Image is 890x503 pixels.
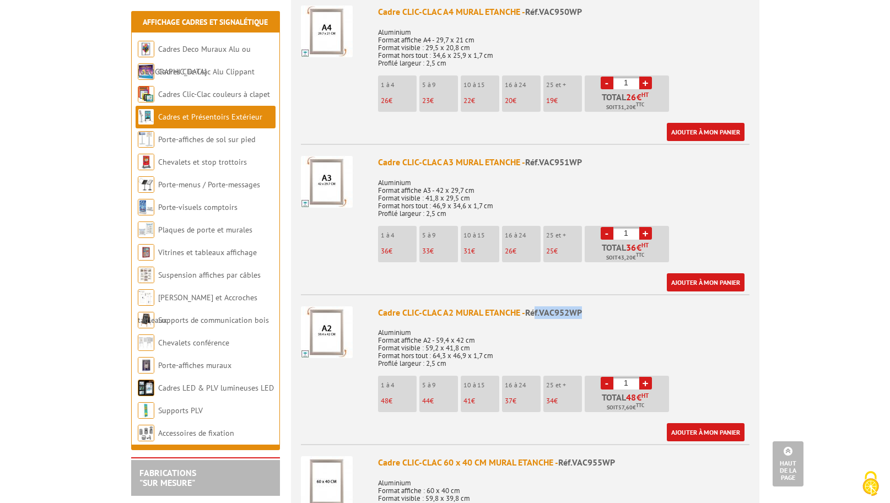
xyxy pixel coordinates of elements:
[158,112,262,122] a: Cadres et Présentoirs Extérieur
[301,6,353,57] img: Cadre CLIC-CLAC A4 MURAL ETANCHE
[546,231,582,239] p: 25 et +
[378,171,749,218] p: Aluminium Format affiche A3 - 42 x 29,7 cm Format visible : 41,8 x 29,5 cm Format hors tout : 46,...
[626,243,637,252] span: 36
[639,227,652,240] a: +
[505,381,541,389] p: 16 à 24
[138,131,154,148] img: Porte-affiches de sol sur pied
[138,267,154,283] img: Suspension affiches par câbles
[636,101,644,107] sup: TTC
[138,221,154,238] img: Plaques de porte et murales
[143,17,268,27] a: Affichage Cadres et Signalétique
[381,81,417,89] p: 1 à 4
[641,91,649,99] sup: HT
[463,231,499,239] p: 10 à 15
[422,381,458,389] p: 5 à 9
[138,154,154,170] img: Chevalets et stop trottoirs
[158,89,270,99] a: Cadres Clic-Clac couleurs à clapet
[422,247,458,255] p: €
[158,360,231,370] a: Porte-affiches muraux
[667,423,745,441] a: Ajouter à mon panier
[138,402,154,419] img: Supports PLV
[301,306,353,358] img: Cadre CLIC-CLAC A2 MURAL ETANCHE
[606,253,644,262] span: Soit €
[381,97,417,105] p: €
[525,6,582,17] span: Réf.VAC950WP
[505,231,541,239] p: 16 à 24
[587,393,669,412] p: Total
[158,225,252,235] a: Plaques de porte et murales
[667,123,745,141] a: Ajouter à mon panier
[422,231,458,239] p: 5 à 9
[546,81,582,89] p: 25 et +
[505,397,541,405] p: €
[158,428,234,438] a: Accessoires de fixation
[773,441,803,486] a: Haut de la page
[422,246,430,256] span: 33
[138,293,257,325] a: [PERSON_NAME] et Accroches tableaux
[639,377,652,390] a: +
[138,425,154,441] img: Accessoires de fixation
[378,156,749,169] div: Cadre CLIC-CLAC A3 MURAL ETANCHE -
[601,227,613,240] a: -
[138,244,154,261] img: Vitrines et tableaux affichage
[607,403,644,412] span: Soit €
[587,93,669,112] p: Total
[422,397,458,405] p: €
[158,157,247,167] a: Chevalets et stop trottoirs
[505,96,513,105] span: 20
[587,243,669,262] p: Total
[158,315,269,325] a: Supports de communication bois
[636,252,644,258] sup: TTC
[138,86,154,102] img: Cadres Clic-Clac couleurs à clapet
[138,380,154,396] img: Cadres LED & PLV lumineuses LED
[463,396,471,405] span: 41
[626,93,637,101] span: 26
[463,81,499,89] p: 10 à 15
[606,103,644,112] span: Soit €
[618,103,633,112] span: 31,20
[422,96,430,105] span: 23
[381,246,389,256] span: 36
[546,247,582,255] p: €
[138,44,251,77] a: Cadres Deco Muraux Alu ou [GEOGRAPHIC_DATA]
[158,338,229,348] a: Chevalets conférence
[546,246,554,256] span: 25
[637,243,641,252] span: €
[158,247,257,257] a: Vitrines et tableaux affichage
[381,381,417,389] p: 1 à 4
[138,289,154,306] img: Cimaises et Accroches tableaux
[463,381,499,389] p: 10 à 15
[546,97,582,105] p: €
[381,396,389,405] span: 48
[546,397,582,405] p: €
[422,81,458,89] p: 5 à 9
[158,180,260,190] a: Porte-menus / Porte-messages
[641,241,649,249] sup: HT
[463,97,499,105] p: €
[138,41,154,57] img: Cadres Deco Muraux Alu ou Bois
[158,134,255,144] a: Porte-affiches de sol sur pied
[138,199,154,215] img: Porte-visuels comptoirs
[139,467,196,488] a: FABRICATIONS"Sur Mesure"
[158,383,274,393] a: Cadres LED & PLV lumineuses LED
[463,246,471,256] span: 31
[505,247,541,255] p: €
[378,21,749,67] p: Aluminium Format affiche A4 - 29,7 x 21 cm Format visible : 29,5 x 20,8 cm Format hors tout : 34,...
[505,81,541,89] p: 16 à 24
[378,306,749,319] div: Cadre CLIC-CLAC A2 MURAL ETANCHE -
[667,273,745,291] a: Ajouter à mon panier
[546,381,582,389] p: 25 et +
[505,396,513,405] span: 37
[422,396,430,405] span: 44
[601,77,613,89] a: -
[641,392,649,399] sup: HT
[463,247,499,255] p: €
[381,397,417,405] p: €
[558,457,615,468] span: Réf.VAC955WP
[138,176,154,193] img: Porte-menus / Porte-messages
[505,246,513,256] span: 26
[601,377,613,390] a: -
[381,96,389,105] span: 26
[158,202,238,212] a: Porte-visuels comptoirs
[851,466,890,503] button: Cookies (fenêtre modale)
